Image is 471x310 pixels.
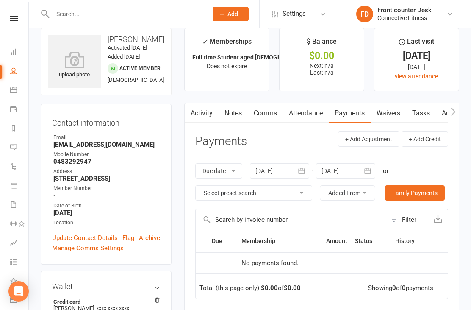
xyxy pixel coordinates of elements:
strong: Credit card [53,299,156,305]
a: Flag [122,233,134,243]
a: Dashboard [10,43,29,62]
a: Assessments [10,234,29,253]
strong: 0483292947 [53,158,160,165]
button: + Add Adjustment [338,131,399,147]
div: Mobile Number [53,151,160,159]
div: Last visit [399,36,434,51]
button: Filter [386,209,428,230]
a: Payments [10,101,29,120]
div: Open Intercom Messenger [8,281,29,302]
th: Membership [238,230,305,252]
button: Due date [195,163,242,179]
th: Status [351,230,391,252]
div: Date of Birth [53,202,160,210]
div: Member Number [53,184,160,193]
th: Due [208,230,237,252]
a: Activity [185,103,219,123]
div: Email [53,134,160,142]
div: [DATE] [382,62,451,72]
div: Memberships [202,36,252,52]
strong: - [53,192,160,200]
strong: [DATE] [53,209,160,217]
strong: Full time Student aged [DEMOGRAPHIC_DATA]-18yrs [192,54,335,61]
input: Search by invoice number [196,209,386,230]
div: FD [356,6,373,22]
a: Update Contact Details [52,233,118,243]
a: What's New [10,272,29,291]
span: Does not expire [207,63,247,70]
div: upload photo [48,51,101,79]
h3: Wallet [52,282,160,291]
time: Activated [DATE] [108,45,147,51]
a: Tasks [406,103,436,123]
input: Search... [50,8,202,20]
div: Filter [402,215,416,225]
p: Next: n/a Last: n/a [287,62,356,76]
div: Location [53,219,160,227]
a: Archive [139,233,160,243]
button: Added From [320,185,375,201]
td: No payments found. [238,252,351,274]
button: Add [213,7,249,21]
a: Comms [248,103,283,123]
strong: [STREET_ADDRESS] [53,175,160,182]
div: Connective Fitness [377,14,432,22]
div: Address [53,168,160,176]
a: People [10,62,29,81]
div: $0.00 [287,51,356,60]
i: ✓ [202,38,208,46]
a: Family Payments [385,185,445,201]
strong: 0 [402,284,406,292]
button: + Add Credit [402,131,448,147]
strong: 0 [392,284,396,292]
a: Payments [329,103,371,123]
span: [DEMOGRAPHIC_DATA] [108,77,164,83]
h3: [PERSON_NAME] [48,35,164,44]
div: Total (this page only): of [199,285,301,292]
h3: Contact information [52,115,160,127]
a: Manage Comms Settings [52,243,124,253]
th: History [391,230,435,252]
strong: $0.00 [284,284,301,292]
div: [DATE] [382,51,451,60]
h3: Payments [195,135,247,148]
span: Active member [119,65,161,71]
time: Added [DATE] [108,53,140,60]
a: Reports [10,120,29,139]
th: Amount [305,230,351,252]
a: Product Sales [10,177,29,196]
a: view attendance [395,73,438,80]
a: Attendance [283,103,329,123]
div: $ Balance [307,36,337,51]
span: Add [227,11,238,17]
strong: [EMAIL_ADDRESS][DOMAIN_NAME] [53,141,160,148]
a: Waivers [371,103,406,123]
div: Showing of payments [368,285,433,292]
a: Calendar [10,81,29,101]
div: Front counter Desk [377,6,432,14]
span: Settings [283,4,306,23]
div: or [383,166,389,176]
strong: $0.00 [261,284,278,292]
a: Notes [219,103,248,123]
